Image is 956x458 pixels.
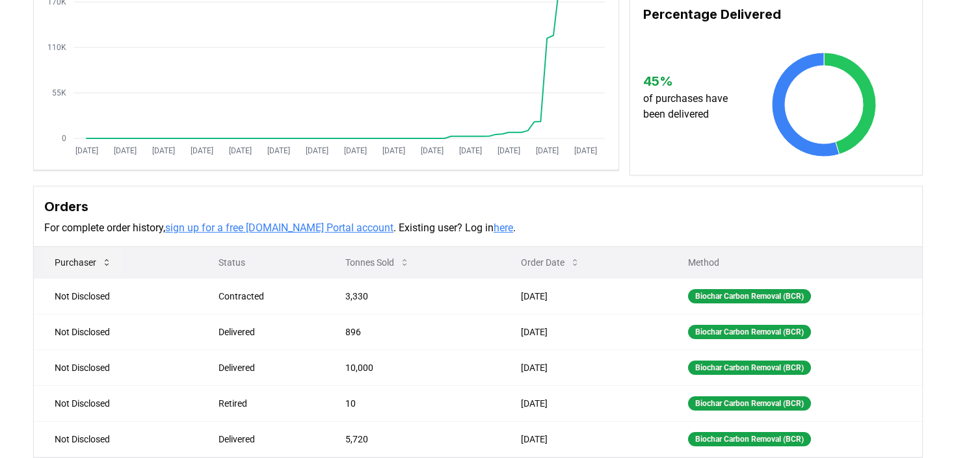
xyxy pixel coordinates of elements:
tspan: [DATE] [152,146,175,155]
tspan: [DATE] [267,146,290,155]
td: 10 [325,385,500,421]
p: Status [208,256,314,269]
div: Delivered [219,325,314,338]
td: [DATE] [500,350,667,385]
tspan: [DATE] [498,146,520,155]
div: Retired [219,397,314,410]
td: [DATE] [500,278,667,314]
div: Biochar Carbon Removal (BCR) [688,432,811,446]
div: Delivered [219,433,314,446]
div: Biochar Carbon Removal (BCR) [688,289,811,303]
div: Delivered [219,361,314,374]
td: Not Disclosed [34,421,198,457]
button: Tonnes Sold [335,249,420,275]
td: Not Disclosed [34,278,198,314]
tspan: [DATE] [75,146,98,155]
p: of purchases have been delivered [643,91,740,122]
tspan: [DATE] [536,146,559,155]
td: Not Disclosed [34,314,198,350]
div: Contracted [219,290,314,303]
tspan: [DATE] [114,146,137,155]
td: [DATE] [500,421,667,457]
tspan: [DATE] [382,146,405,155]
tspan: [DATE] [574,146,597,155]
tspan: 55K [52,88,66,97]
div: Biochar Carbon Removal (BCR) [688,396,811,411]
td: 896 [325,314,500,350]
tspan: [DATE] [344,146,367,155]
tspan: 0 [62,134,66,143]
td: Not Disclosed [34,350,198,385]
td: [DATE] [500,385,667,421]
div: Biochar Carbon Removal (BCR) [688,361,811,375]
p: For complete order history, . Existing user? Log in . [44,220,912,236]
td: 3,330 [325,278,500,314]
tspan: 110K [47,43,66,52]
h3: Orders [44,197,912,216]
button: Purchaser [44,249,122,275]
td: 10,000 [325,350,500,385]
tspan: [DATE] [459,146,482,155]
h3: Percentage Delivered [643,5,909,24]
div: Biochar Carbon Removal (BCR) [688,325,811,339]
tspan: [DATE] [306,146,328,155]
tspan: [DATE] [229,146,252,155]
button: Order Date [511,249,591,275]
td: 5,720 [325,421,500,457]
h3: 45 % [643,71,740,91]
p: Method [678,256,912,269]
td: [DATE] [500,314,667,350]
a: here [494,222,513,234]
a: sign up for a free [DOMAIN_NAME] Portal account [165,222,393,234]
td: Not Disclosed [34,385,198,421]
tspan: [DATE] [421,146,444,155]
tspan: [DATE] [191,146,213,155]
